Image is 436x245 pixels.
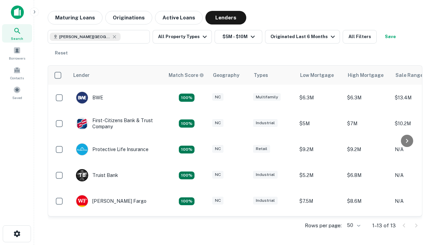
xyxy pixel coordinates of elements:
div: Matching Properties: 3, hasApolloMatch: undefined [179,171,194,180]
div: Low Mortgage [300,71,334,79]
th: Lender [69,66,165,85]
div: Retail [253,145,270,153]
img: picture [76,195,88,207]
span: Contacts [10,75,24,81]
div: Matching Properties: 2, hasApolloMatch: undefined [179,197,194,206]
p: 1–13 of 13 [372,222,396,230]
span: Search [11,36,23,41]
button: $5M - $10M [215,30,262,44]
div: Truist Bank [76,169,118,181]
td: $5M [296,111,344,136]
div: Industrial [253,197,278,205]
td: $8.8M [344,214,391,240]
td: $6.3M [296,85,344,111]
iframe: Chat Widget [402,169,436,201]
div: BWE [76,92,103,104]
button: Active Loans [155,11,203,24]
th: Capitalize uses an advanced AI algorithm to match your search with the best lender. The match sco... [165,66,209,85]
div: [PERSON_NAME] Fargo [76,195,146,207]
p: T B [79,172,85,179]
img: picture [76,144,88,155]
div: NC [212,171,223,179]
h6: Match Score [169,71,203,79]
div: Industrial [253,119,278,127]
img: capitalize-icon.png [11,5,24,19]
td: $7.5M [296,188,344,214]
td: $6.8M [344,162,391,188]
th: Types [250,66,296,85]
button: Lenders [205,11,246,24]
div: Matching Properties: 2, hasApolloMatch: undefined [179,119,194,128]
div: Matching Properties: 2, hasApolloMatch: undefined [179,146,194,154]
div: Geography [213,71,239,79]
td: $8.8M [296,214,344,240]
td: $5.2M [296,162,344,188]
span: [PERSON_NAME][GEOGRAPHIC_DATA], [GEOGRAPHIC_DATA] [59,34,110,40]
button: All Property Types [153,30,212,44]
div: NC [212,145,223,153]
div: Lender [73,71,90,79]
div: 50 [344,220,361,230]
button: All Filters [343,30,377,44]
td: $9.2M [296,136,344,162]
th: High Mortgage [344,66,391,85]
div: Industrial [253,171,278,179]
div: Matching Properties: 2, hasApolloMatch: undefined [179,94,194,102]
div: NC [212,93,223,101]
div: First-citizens Bank & Trust Company [76,117,158,130]
div: Sale Range [395,71,423,79]
div: NC [212,119,223,127]
span: Borrowers [9,55,25,61]
div: Multifamily [253,93,281,101]
td: $8.6M [344,188,391,214]
div: Protective Life Insurance [76,143,149,156]
img: picture [76,92,88,103]
span: Saved [12,95,22,100]
div: High Mortgage [348,71,384,79]
a: Search [2,24,32,43]
td: $9.2M [344,136,391,162]
p: Rows per page: [305,222,342,230]
a: Saved [2,83,32,102]
img: picture [76,118,88,129]
div: Originated Last 6 Months [270,33,337,41]
button: Maturing Loans [48,11,103,24]
a: Contacts [2,64,32,82]
button: Reset [50,46,72,60]
th: Geography [209,66,250,85]
div: NC [212,197,223,205]
div: Types [254,71,268,79]
div: Capitalize uses an advanced AI algorithm to match your search with the best lender. The match sco... [169,71,204,79]
button: Originations [105,11,152,24]
button: Originated Last 6 Months [265,30,340,44]
button: Save your search to get updates of matches that match your search criteria. [379,30,401,44]
a: Borrowers [2,44,32,62]
th: Low Mortgage [296,66,344,85]
td: $6.3M [344,85,391,111]
td: $7M [344,111,391,136]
